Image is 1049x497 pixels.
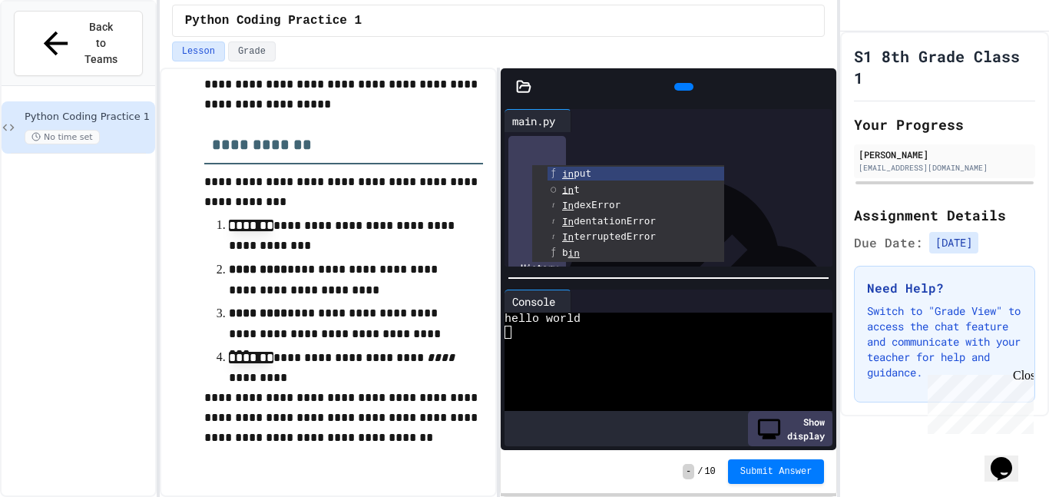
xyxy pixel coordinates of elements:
div: main.py [505,113,563,129]
iframe: chat widget [984,436,1034,482]
div: Chat with us now!Close [6,6,106,98]
button: Grade [228,41,276,61]
p: Switch to "Grade View" to access the chat feature and communicate with your teacher for help and ... [867,303,1022,380]
span: Due Date: [854,234,923,252]
span: hello world [505,313,581,326]
button: Lesson [172,41,225,61]
iframe: chat widget [922,369,1034,434]
h1: S1 8th Grade Class 1 [854,45,1035,88]
div: Console [505,293,563,310]
span: Submit Answer [740,466,812,478]
h3: Need Help? [867,279,1022,297]
div: main.py [505,109,571,132]
span: - [683,464,694,479]
span: No time set [25,130,100,144]
span: Python Coding Practice 1 [25,111,152,124]
div: History [508,136,566,399]
h2: Assignment Details [854,204,1035,226]
div: [EMAIL_ADDRESS][DOMAIN_NAME] [859,162,1031,174]
span: 10 [704,466,715,478]
span: Back to Teams [83,19,119,68]
h2: Your Progress [854,114,1035,135]
div: Show display [748,411,832,446]
button: Back to Teams [14,11,143,76]
div: Console [505,290,571,313]
span: Python Coding Practice 1 [185,12,362,30]
span: / [697,466,703,478]
span: [DATE] [929,232,978,253]
button: Submit Answer [728,459,825,484]
div: [PERSON_NAME] [859,147,1031,161]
